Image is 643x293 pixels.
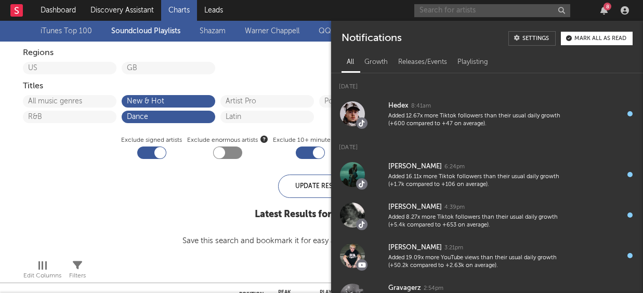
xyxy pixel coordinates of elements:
button: Dance [127,113,210,121]
div: [PERSON_NAME] [388,161,442,173]
label: Exclude 10+ minute audio [273,134,348,146]
span: Exclude enormous artists [187,134,268,146]
div: All [342,54,359,71]
button: 8 [600,6,608,15]
div: [PERSON_NAME] [388,242,442,254]
div: Filters [69,270,86,282]
div: Filters [69,257,86,287]
a: [PERSON_NAME]3:21pmAdded 19.09x more YouTube views than their usual daily growth (+50.2k compared... [331,235,643,276]
button: Exclude enormous artists [260,134,268,144]
div: Added 19.09x more YouTube views than their usual daily growth (+50.2k compared to +2.63k on avera... [388,254,571,270]
button: New & Hot [127,98,210,105]
button: Pop [324,98,408,105]
button: R&B [28,113,111,121]
div: Added 16.11x more Tiktok followers than their usual daily growth (+1.7k compared to +106 on avera... [388,173,571,189]
div: 4:39pm [444,204,465,211]
div: Save this search and bookmark it for easy access: [182,237,461,245]
div: Edit Columns [23,257,61,287]
div: Notifications [342,31,401,46]
button: Artist Pro [226,98,309,105]
a: Hedex8:41amAdded 12.67x more Tiktok followers than their usual daily growth (+600 compared to +47... [331,94,643,134]
div: 2:54pm [424,285,443,292]
div: Added 12.67x more Tiktok followers than their usual daily growth (+600 compared to +47 on average). [388,112,571,128]
div: Added 8.27x more Tiktok followers than their usual daily growth (+5.4k compared to +653 on average). [388,214,571,230]
a: [PERSON_NAME]4:39pmAdded 8.27x more Tiktok followers than their usual daily growth (+5.4k compare... [331,195,643,235]
div: 6:24pm [444,163,465,171]
button: All music genres [28,98,111,105]
div: 8 [603,3,611,10]
div: Latest Results for Your Search [182,208,461,221]
div: Hedex [388,100,409,112]
div: Growth [359,54,393,71]
button: US [28,64,111,72]
button: GB [127,64,210,72]
input: Search for artists [414,4,570,17]
div: Edit Columns [23,270,61,282]
label: Exclude signed artists [121,134,182,146]
div: Playlisting [452,54,493,71]
a: QQ [319,25,331,37]
button: Latin [226,113,309,121]
a: [PERSON_NAME]6:24pmAdded 16.11x more Tiktok followers than their usual daily growth (+1.7k compar... [331,154,643,195]
div: Update Results [278,175,365,198]
a: Settings [508,31,556,46]
a: iTunes Top 100 [41,25,92,37]
div: [DATE] [331,134,643,154]
button: Mark all as read [561,32,633,45]
div: [DATE] [331,73,643,94]
div: Releases/Events [393,54,452,71]
div: Titles [23,80,621,92]
a: Warner Chappell [245,25,299,37]
a: Shazam [200,25,226,37]
div: Regions [23,47,621,59]
div: 8:41am [411,102,431,110]
div: 3:21pm [444,244,463,252]
div: Mark all as read [574,36,626,42]
div: [PERSON_NAME] [388,201,442,214]
div: Settings [522,36,549,42]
